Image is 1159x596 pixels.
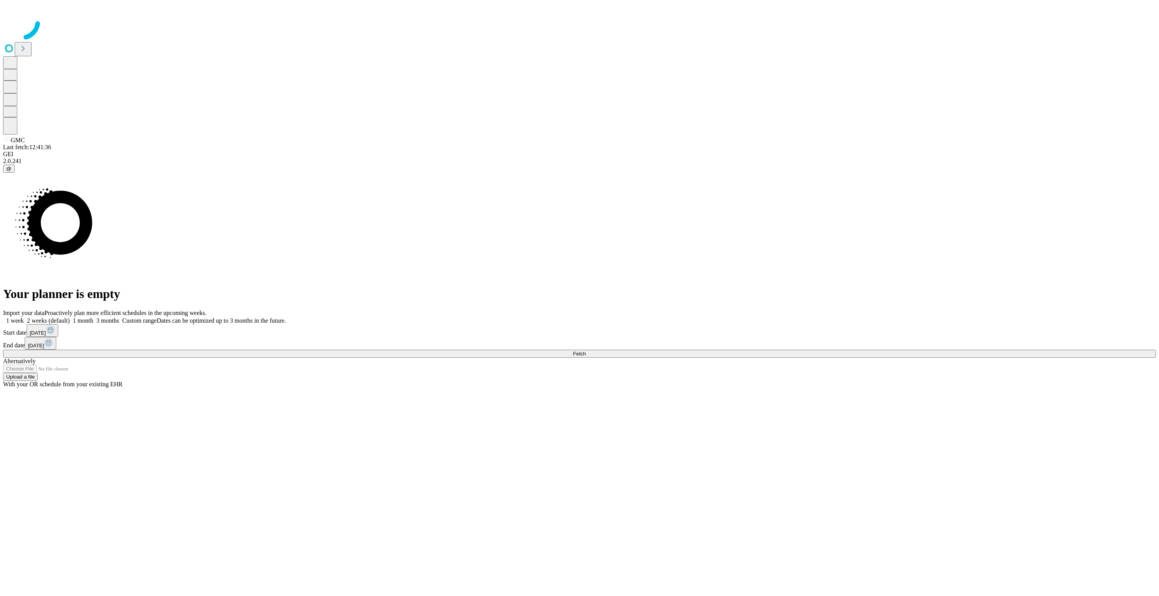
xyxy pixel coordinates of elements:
[3,310,45,316] span: Import your data
[3,151,1156,158] div: GEI
[3,337,1156,350] div: End date
[3,350,1156,358] button: Fetch
[3,165,15,173] button: @
[27,317,70,324] span: 2 weeks (default)
[3,144,51,150] span: Last fetch: 12:41:36
[25,337,56,350] button: [DATE]
[96,317,119,324] span: 3 months
[122,317,156,324] span: Custom range
[27,324,58,337] button: [DATE]
[6,317,24,324] span: 1 week
[157,317,286,324] span: Dates can be optimized up to 3 months in the future.
[3,381,123,387] span: With your OR schedule from your existing EHR
[28,343,44,349] span: [DATE]
[3,358,35,364] span: Alternatively
[30,330,46,336] span: [DATE]
[3,287,1156,301] h1: Your planner is empty
[11,137,25,143] span: GMC
[3,324,1156,337] div: Start date
[573,351,586,357] span: Fetch
[3,158,1156,165] div: 2.0.241
[3,373,38,381] button: Upload a file
[6,166,12,172] span: @
[45,310,207,316] span: Proactively plan more efficient schedules in the upcoming weeks.
[73,317,93,324] span: 1 month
